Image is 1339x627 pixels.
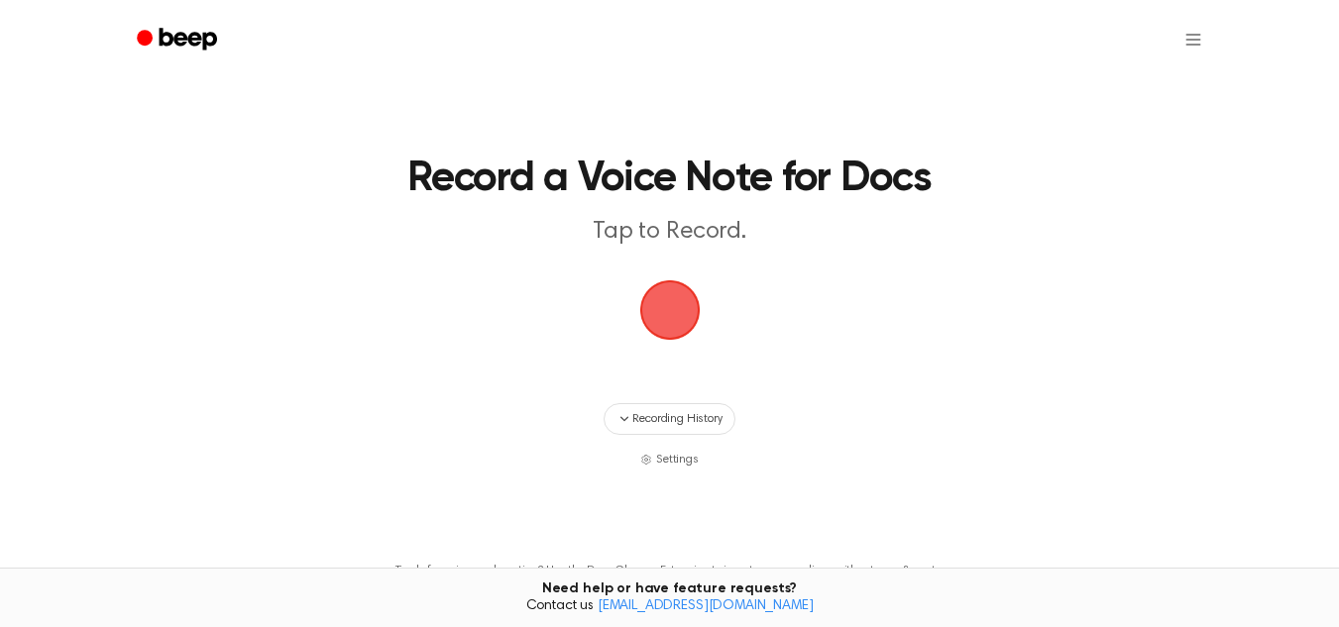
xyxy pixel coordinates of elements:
button: Recording History [604,403,734,435]
a: Beep [123,21,235,59]
span: Settings [656,451,699,469]
a: [EMAIL_ADDRESS][DOMAIN_NAME] [598,599,814,613]
button: Open menu [1170,16,1217,63]
button: Settings [640,451,699,469]
button: Beep Logo [640,280,700,340]
span: Contact us [12,598,1327,616]
h1: Record a Voice Note for Docs [214,158,1125,200]
p: Tired of copying and pasting? Use the Docs Chrome Extension to insert your recordings without cop... [395,564,945,578]
span: Recording History [632,410,722,428]
p: Tap to Record. [289,216,1051,249]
